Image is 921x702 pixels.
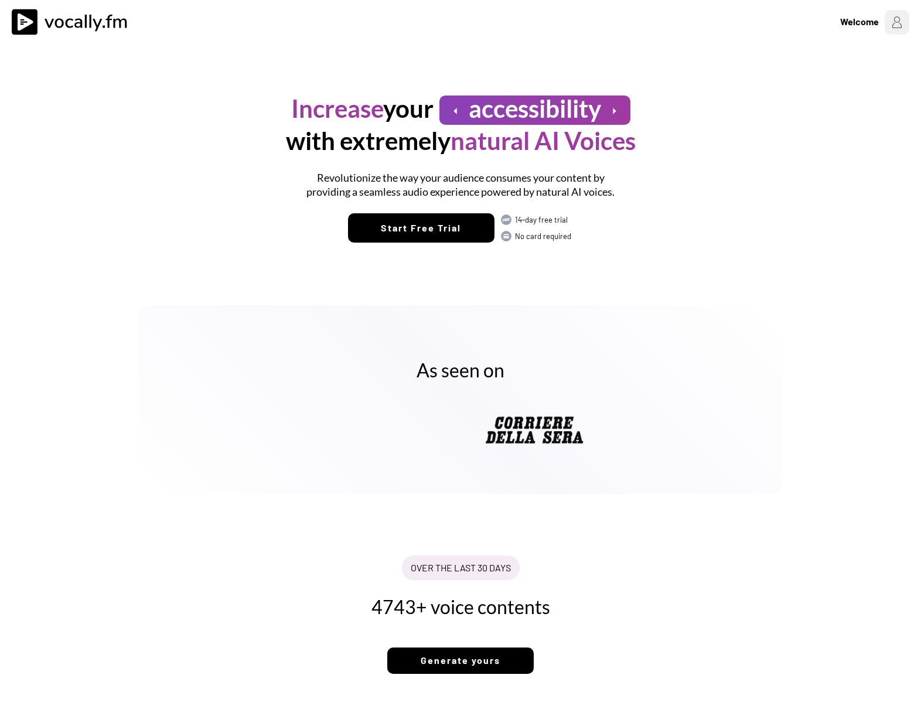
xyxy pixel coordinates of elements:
div: No card required [515,231,574,241]
font: Increase [291,94,383,123]
font: natural AI Voices [451,126,636,155]
img: yH5BAEAAAAALAAAAAABAAEAAAIBRAA7 [633,409,732,450]
button: arrow_left [448,104,463,118]
img: CARD.svg [500,230,512,242]
img: Profile%20Placeholder.png [885,10,909,35]
h2: 4743+ voice contents [226,595,695,619]
img: Corriere-della-Sera-LOGO-FAT-2.webp [485,409,584,450]
button: Start Free Trial [348,213,494,243]
img: FREE.svg [500,214,512,226]
img: vocally%20logo.svg [12,9,135,35]
h1: accessibility [469,93,601,125]
h1: your [291,93,434,125]
button: arrow_right [607,104,622,118]
div: Welcome [840,15,879,29]
img: yH5BAEAAAAALAAAAAABAAEAAAIBRAA7 [189,380,288,479]
h2: As seen on [176,358,745,383]
h1: with extremely [286,125,636,157]
img: yH5BAEAAAAALAAAAAABAAEAAAIBRAA7 [337,380,436,479]
button: Generate yours [387,648,534,674]
div: 14-day free trial [515,214,574,225]
h1: Revolutionize the way your audience consumes your content by providing a seamless audio experienc... [299,171,622,199]
div: OVER THE LAST 30 DAYS [411,561,511,574]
